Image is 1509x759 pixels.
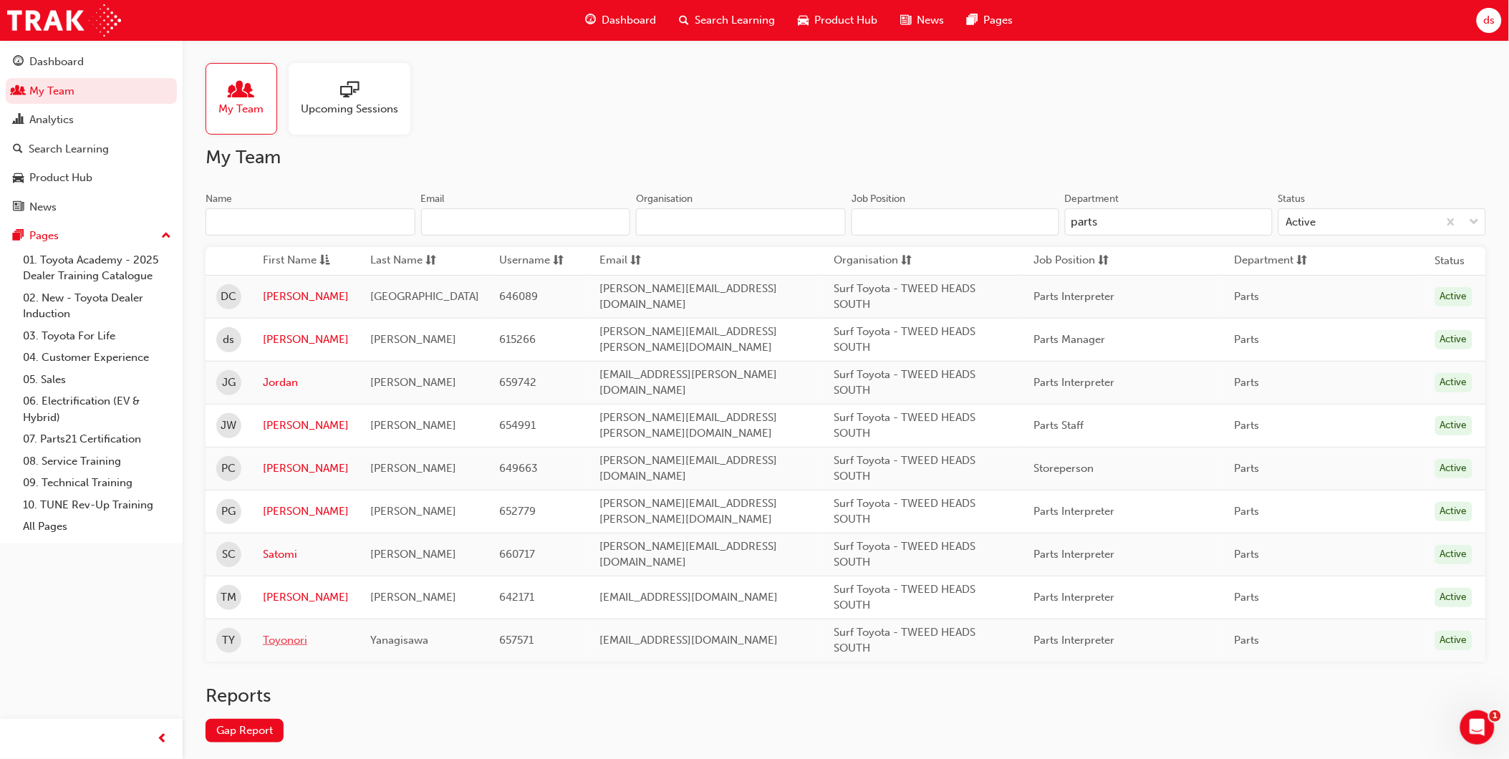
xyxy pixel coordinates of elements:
[1034,290,1115,303] span: Parts Interpreter
[1034,505,1115,518] span: Parts Interpreter
[834,252,898,270] span: Organisation
[17,450,177,473] a: 08. Service Training
[1490,710,1501,722] span: 1
[29,54,84,70] div: Dashboard
[370,333,456,346] span: [PERSON_NAME]
[263,332,349,348] a: [PERSON_NAME]
[340,81,359,101] span: sessionType_ONLINE_URL-icon
[499,252,550,270] span: Username
[370,419,456,432] span: [PERSON_NAME]
[834,282,975,311] span: Surf Toyota - TWEED HEADS SOUTH
[834,583,975,612] span: Surf Toyota - TWEED HEADS SOUTH
[499,333,536,346] span: 615266
[1235,333,1260,346] span: Parts
[1235,591,1260,604] span: Parts
[636,192,693,206] div: Organisation
[206,719,284,743] a: Gap Report
[1034,634,1115,647] span: Parts Interpreter
[599,325,777,354] span: [PERSON_NAME][EMAIL_ADDRESS][PERSON_NAME][DOMAIN_NAME]
[917,12,944,29] span: News
[263,374,349,391] a: Jordan
[222,374,236,391] span: JG
[17,287,177,325] a: 02. New - Toyota Dealer Induction
[370,376,456,389] span: [PERSON_NAME]
[263,589,349,606] a: [PERSON_NAME]
[421,192,445,206] div: Email
[1235,462,1260,475] span: Parts
[29,112,74,128] div: Analytics
[900,11,911,29] span: news-icon
[222,460,236,477] span: PC
[13,172,24,185] span: car-icon
[1034,252,1113,270] button: Job Positionsorting-icon
[206,192,232,206] div: Name
[834,252,912,270] button: Organisationsorting-icon
[1297,252,1308,270] span: sorting-icon
[263,460,349,477] a: [PERSON_NAME]
[499,376,536,389] span: 659742
[1435,588,1472,607] div: Active
[955,6,1024,35] a: pages-iconPages
[222,503,236,520] span: PG
[599,252,678,270] button: Emailsorting-icon
[17,428,177,450] a: 07. Parts21 Certification
[1034,376,1115,389] span: Parts Interpreter
[1483,12,1495,29] span: ds
[499,634,534,647] span: 657571
[13,85,24,98] span: people-icon
[967,11,978,29] span: pages-icon
[263,252,342,270] button: First Nameasc-icon
[983,12,1013,29] span: Pages
[1065,192,1119,206] div: Department
[13,230,24,243] span: pages-icon
[834,540,975,569] span: Surf Toyota - TWEED HEADS SOUTH
[599,454,777,483] span: [PERSON_NAME][EMAIL_ADDRESS][DOMAIN_NAME]
[834,626,975,655] span: Surf Toyota - TWEED HEADS SOUTH
[17,369,177,391] a: 05. Sales
[1235,634,1260,647] span: Parts
[370,634,428,647] span: Yanagisawa
[17,494,177,516] a: 10. TUNE Rev-Up Training
[1435,330,1472,349] div: Active
[370,548,456,561] span: [PERSON_NAME]
[695,12,775,29] span: Search Learning
[158,730,168,748] span: prev-icon
[599,282,777,311] span: [PERSON_NAME][EMAIL_ADDRESS][DOMAIN_NAME]
[1470,213,1480,232] span: down-icon
[1034,462,1094,475] span: Storeperson
[370,462,456,475] span: [PERSON_NAME]
[1477,8,1502,33] button: ds
[6,223,177,249] button: Pages
[319,252,330,270] span: asc-icon
[29,228,59,244] div: Pages
[1235,376,1260,389] span: Parts
[13,114,24,127] span: chart-icon
[206,685,1486,707] h2: Reports
[370,591,456,604] span: [PERSON_NAME]
[6,136,177,163] a: Search Learning
[263,503,349,520] a: [PERSON_NAME]
[6,46,177,223] button: DashboardMy TeamAnalyticsSearch LearningProduct HubNews
[1435,253,1465,269] th: Status
[599,634,778,647] span: [EMAIL_ADDRESS][DOMAIN_NAME]
[834,497,975,526] span: Surf Toyota - TWEED HEADS SOUTH
[1034,591,1115,604] span: Parts Interpreter
[17,325,177,347] a: 03. Toyota For Life
[1034,548,1115,561] span: Parts Interpreter
[232,81,251,101] span: people-icon
[499,290,538,303] span: 646089
[889,6,955,35] a: news-iconNews
[370,252,449,270] button: Last Namesorting-icon
[1235,419,1260,432] span: Parts
[574,6,667,35] a: guage-iconDashboard
[834,454,975,483] span: Surf Toyota - TWEED HEADS SOUTH
[263,417,349,434] a: [PERSON_NAME]
[29,170,92,186] div: Product Hub
[6,194,177,221] a: News
[13,56,24,69] span: guage-icon
[630,252,641,270] span: sorting-icon
[1235,252,1294,270] span: Department
[13,201,24,214] span: news-icon
[221,289,237,305] span: DC
[161,227,171,246] span: up-icon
